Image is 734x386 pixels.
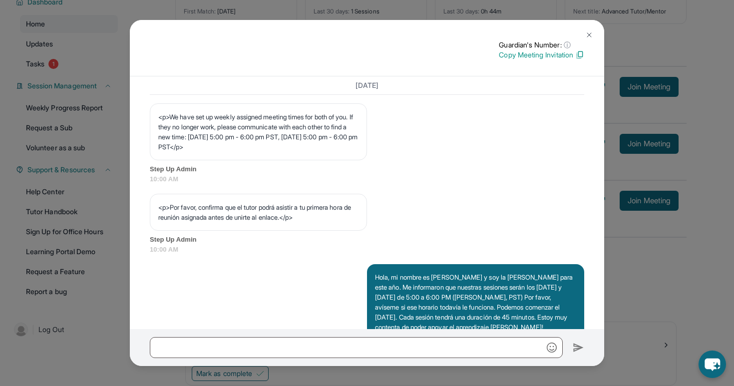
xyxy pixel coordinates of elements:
p: <p>We have set up weekly assigned meeting times for both of you. If they no longer work, please c... [158,112,359,152]
span: Step Up Admin [150,164,584,174]
button: chat-button [699,351,726,378]
span: ⓘ [564,40,571,50]
p: Hola, mi nombre es [PERSON_NAME] y soy la [PERSON_NAME] para este año. Me informaron que nuestras... [375,272,576,332]
p: <p>Por favor, confirma que el tutor podrá asistir a tu primera hora de reunión asignada antes de ... [158,202,359,222]
img: Send icon [573,342,584,354]
h3: [DATE] [150,80,584,90]
img: Close Icon [585,31,593,39]
p: Copy Meeting Invitation [499,50,584,60]
p: Guardian's Number: [499,40,584,50]
span: 10:00 AM [150,245,584,255]
img: Copy Icon [575,50,584,59]
span: Step Up Admin [150,235,584,245]
span: 10:00 AM [150,174,584,184]
img: Emoji [547,343,557,353]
